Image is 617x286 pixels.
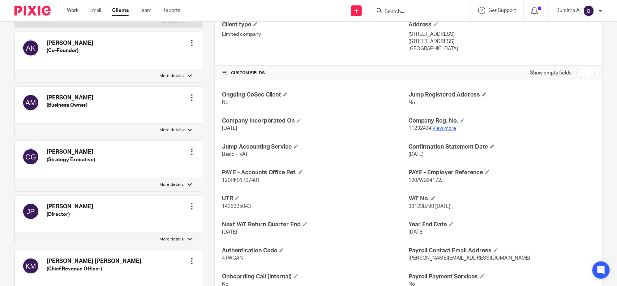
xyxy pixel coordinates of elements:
span: Basic + VAT [222,152,248,157]
p: Bumitha A [556,7,579,14]
span: [DATE] [408,152,424,157]
h4: Year End Date [408,221,595,229]
img: svg%3E [22,148,39,166]
h4: Client type [222,21,408,29]
h5: (Director) [47,211,93,218]
img: svg%3E [583,5,595,17]
h4: Address [408,21,595,29]
h4: Jump Accounting Service [222,143,408,151]
h4: [PERSON_NAME] [PERSON_NAME] [47,257,141,265]
span: 11232494 [408,126,432,131]
h5: (Strategy Executive) [47,156,95,163]
span: 4TWCAN [222,256,243,261]
img: svg%3E [22,39,39,57]
span: Get Support [488,8,516,13]
h4: Payroll Payment Services [408,273,595,281]
a: Email [89,7,101,14]
h4: [PERSON_NAME] [47,39,93,47]
h4: Onboarding Call (Internal) [222,273,408,281]
p: More details [160,127,184,133]
p: [STREET_ADDRESS] [408,31,595,38]
span: 381238790 [DATE] [408,204,451,209]
span: 120PF01707401 [222,178,260,183]
p: More details [160,236,184,242]
h4: Next VAT Return Quarter End [222,221,408,229]
h4: [PERSON_NAME] [47,203,93,210]
span: [DATE] [222,230,237,235]
span: 120/WB84172. [408,178,442,183]
label: Show empty fields [530,69,571,77]
a: Clients [112,7,129,14]
span: [DATE] [408,230,424,235]
p: Limited company [222,31,408,38]
p: [GEOGRAPHIC_DATA] [408,45,595,52]
img: svg%3E [22,257,39,275]
span: 1435325043 [222,204,251,209]
h4: CUSTOM FIELDS [222,70,408,76]
h5: (Co-Founder) [47,47,93,54]
h5: (Chief Revenue Officer) [47,265,141,273]
h4: PAYE - Employer Reference [408,169,595,176]
span: No [222,100,228,105]
h4: PAYE - Accounts Office Ref. [222,169,408,176]
img: Pixie [14,6,51,16]
h4: Confirmation Statement Date [408,143,595,151]
h4: Company Reg. No. [408,117,595,125]
h4: Authentication Code [222,247,408,255]
h4: Company Incorporated On [222,117,408,125]
h4: Payroll Contact Email Address [408,247,595,255]
img: svg%3E [22,203,39,220]
span: [PERSON_NAME][EMAIL_ADDRESS][DOMAIN_NAME] [408,256,531,261]
h4: [PERSON_NAME] [47,148,95,156]
h4: UTR [222,195,408,202]
h4: Ongoing CoSec Client [222,91,408,99]
a: Work [67,7,78,14]
p: More details [160,73,184,79]
span: No [408,100,415,105]
h4: [PERSON_NAME] [47,94,93,102]
p: More details [160,182,184,188]
a: Reports [162,7,180,14]
img: svg%3E [22,94,39,111]
h4: Jump Registered Address [408,91,595,99]
input: Search [384,9,449,15]
p: [STREET_ADDRESS] [408,38,595,45]
a: View more [433,126,457,131]
span: [DATE] [222,126,237,131]
a: Team [140,7,151,14]
h4: VAT No. [408,195,595,202]
h5: (Business Owner) [47,102,93,109]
